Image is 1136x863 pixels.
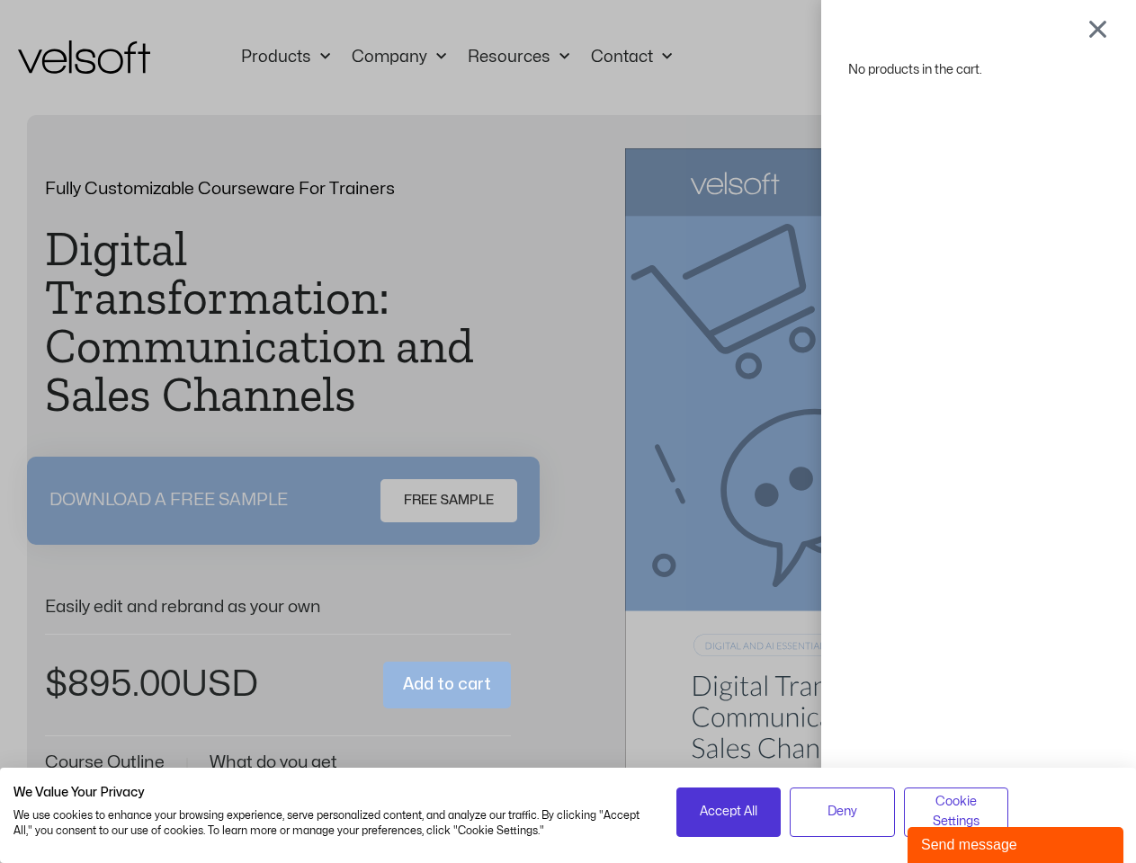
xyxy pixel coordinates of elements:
[13,808,649,839] p: We use cookies to enhance your browsing experience, serve personalized content, and analyze our t...
[916,792,997,832] span: Cookie Settings
[676,787,782,837] button: Accept all cookies
[700,802,757,822] span: Accept All
[790,787,895,837] button: Deny all cookies
[45,667,67,702] span: $
[383,662,511,709] button: Add to cart
[908,823,1127,863] iframe: chat widget
[45,667,181,702] bdi: 895.00
[13,785,649,801] h2: We Value Your Privacy
[827,802,857,822] span: Deny
[848,58,1109,82] div: No products in the cart.
[45,599,511,616] p: Easily edit and rebrand as your own
[904,787,1009,837] button: Adjust cookie preferences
